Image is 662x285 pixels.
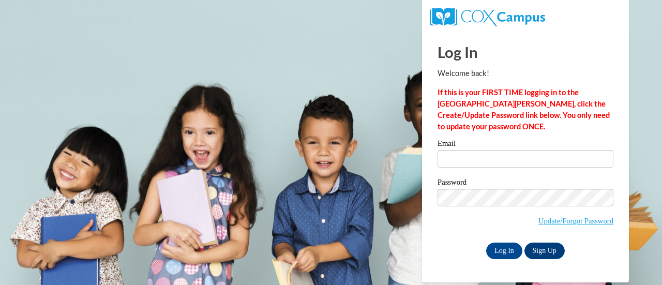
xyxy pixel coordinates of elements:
img: COX Campus [430,8,545,26]
p: Welcome back! [438,68,613,79]
a: COX Campus [430,12,545,21]
h1: Log In [438,41,613,63]
label: Password [438,178,613,189]
a: Update/Forgot Password [538,217,613,225]
a: Sign Up [524,243,565,259]
label: Email [438,140,613,150]
input: Log In [486,243,522,259]
strong: If this is your FIRST TIME logging in to the [GEOGRAPHIC_DATA][PERSON_NAME], click the Create/Upd... [438,88,610,131]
